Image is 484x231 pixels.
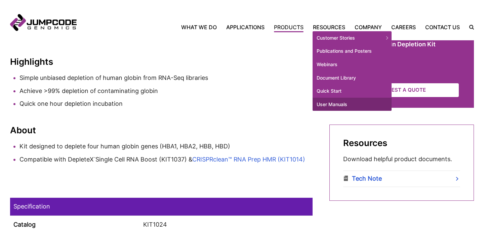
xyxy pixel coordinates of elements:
nav: Primary Navigation [77,23,465,31]
a: Tech Note [343,171,460,187]
a: Publications and Posters [313,44,392,58]
h3: Highlights [10,57,313,67]
a: Customer Stories [313,31,392,45]
li: Quick one hour depletion incubation [19,99,313,108]
h2: DepleteX™ Globin Depletion Kit [345,40,459,49]
li: Achieve >99% depletion of contaminating globin [19,87,313,96]
a: Resources [308,23,350,31]
a: Company [350,23,387,31]
td: Specification [10,198,313,216]
a: CRISPRclean™ RNA Prep HMR (KIT1014) [192,156,305,163]
a: Careers [387,23,420,31]
a: Document Library [313,71,392,85]
li: Simple unbiased depletion of human globin from RNA-Seq libraries [19,74,313,83]
a: Request a Quote [345,83,459,97]
a: What We Do [181,23,221,31]
a: Applications [221,23,269,31]
h2: Resources [343,138,460,148]
a: User Manuals [313,98,392,111]
p: 24 samples [345,52,459,61]
a: Quick Start [313,84,392,98]
a: Webinars [313,58,392,71]
a: Products [269,23,308,31]
h3: About [10,125,313,135]
li: Kit designed to deplete four human globin genes (HBA1, HBA2, HBB, HBD) [19,142,313,151]
a: Contact Us [420,23,465,31]
sup: ™ [94,156,95,160]
li: Compatible with DepleteX Single Cell RNA Boost (KIT1037) & [19,155,313,164]
p: Download helpful product documents. [343,155,460,164]
label: Search the site. [465,25,474,30]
